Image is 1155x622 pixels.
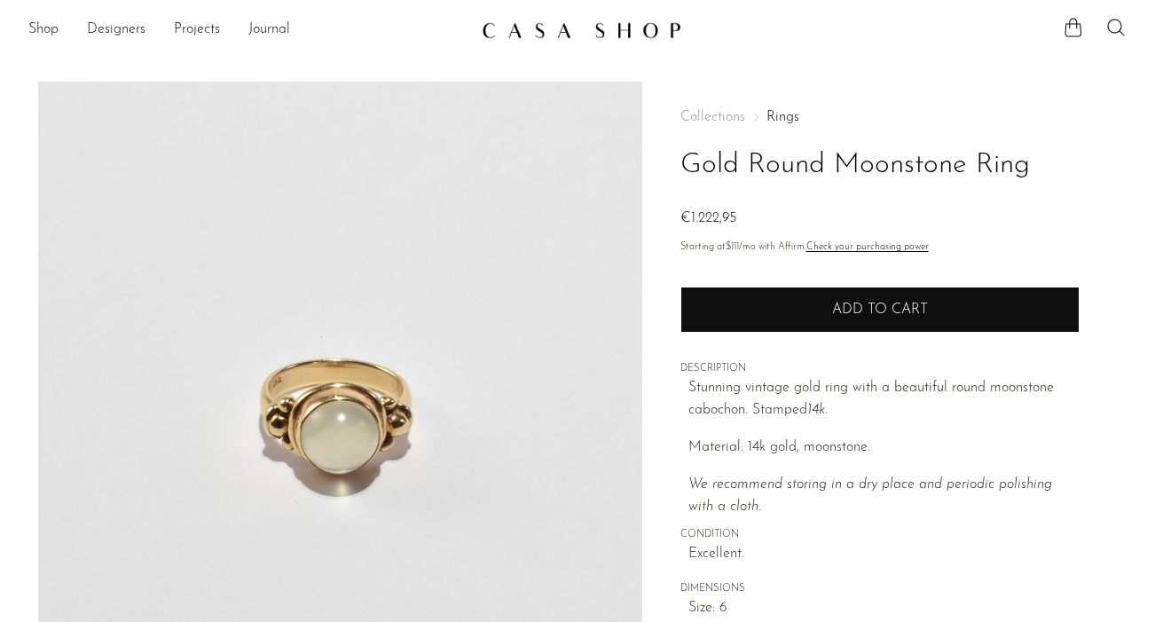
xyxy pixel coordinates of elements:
span: DIMENSIONS [680,581,1080,597]
h1: Gold Round Moonstone Ring [680,143,1080,188]
a: Shop [28,19,59,42]
p: Stunning vintage gold ring with a beautiful round moonstone cabochon. Stamped [688,377,1080,422]
a: Designers [87,19,145,42]
i: We recommend storing in a dry place and periodic polishing with a cloth. [688,477,1052,515]
a: Journal [248,19,290,42]
a: Projects [174,19,220,42]
span: Collections [680,110,745,124]
span: DESCRIPTION [680,361,1080,377]
span: Add to cart [832,303,928,317]
span: Excellent. [688,543,1080,566]
nav: Breadcrumbs [680,110,1080,124]
p: Starting at /mo with Affirm. [680,240,1080,256]
span: $111 [726,242,739,252]
span: Size: 6 [688,597,1080,620]
a: Check your purchasing power - Learn more about Affirm Financing (opens in modal) [806,242,929,252]
button: Add to cart [680,287,1080,333]
p: Material: 14k gold, moonstone. [688,437,1080,460]
span: CONDITION [680,527,1080,543]
span: €1.222,95 [680,211,736,225]
em: 14k. [807,403,828,417]
nav: Desktop navigation [28,15,467,45]
a: Rings [766,110,799,124]
ul: NEW HEADER MENU [28,15,467,45]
